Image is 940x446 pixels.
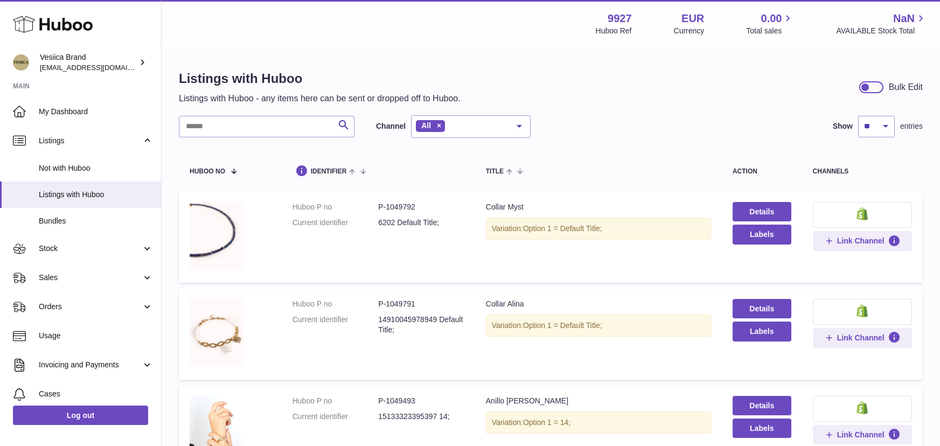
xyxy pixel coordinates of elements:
[857,207,868,220] img: shopify-small.png
[376,121,406,131] label: Channel
[378,396,464,406] dd: P-1049493
[608,11,632,26] strong: 9927
[39,163,153,173] span: Not with Huboo
[378,202,464,212] dd: P-1049792
[39,273,142,283] span: Sales
[378,218,464,228] dd: 6202 Default Title;
[39,216,153,226] span: Bundles
[596,26,632,36] div: Huboo Ref
[733,202,791,221] a: Details
[39,389,153,399] span: Cases
[857,401,868,414] img: shopify-small.png
[523,224,602,233] span: Option 1 = Default Title;
[733,168,791,175] div: action
[733,396,791,415] a: Details
[39,107,153,117] span: My Dashboard
[190,299,243,366] img: Collar Alina
[179,70,461,87] h1: Listings with Huboo
[293,315,379,335] dt: Current identifier
[486,218,711,240] div: Variation:
[486,315,711,337] div: Variation:
[733,322,791,341] button: Labels
[813,425,912,444] button: Link Channel
[836,11,927,36] a: NaN AVAILABLE Stock Total
[893,11,915,26] span: NaN
[293,412,379,422] dt: Current identifier
[857,304,868,317] img: shopify-small.png
[746,26,794,36] span: Total sales
[837,430,885,440] span: Link Channel
[761,11,782,26] span: 0.00
[836,26,927,36] span: AVAILABLE Stock Total
[523,321,602,330] span: Option 1 = Default Title;
[733,225,791,244] button: Labels
[13,54,29,71] img: internalAdmin-9927@internal.huboo.com
[39,331,153,341] span: Usage
[293,202,379,212] dt: Huboo P no
[293,218,379,228] dt: Current identifier
[746,11,794,36] a: 0.00 Total sales
[39,136,142,146] span: Listings
[486,396,711,406] div: Anillo [PERSON_NAME]
[311,168,347,175] span: identifier
[293,299,379,309] dt: Huboo P no
[523,418,570,427] span: Option 1 = 14;
[900,121,923,131] span: entries
[674,26,705,36] div: Currency
[13,406,148,425] a: Log out
[190,202,243,269] img: Collar Myst
[733,419,791,438] button: Labels
[378,412,464,422] dd: 15133323395397 14;
[813,168,912,175] div: channels
[733,299,791,318] a: Details
[40,52,137,73] div: Vesiica Brand
[813,231,912,250] button: Link Channel
[39,243,142,254] span: Stock
[39,302,142,312] span: Orders
[378,315,464,335] dd: 14910045978949 Default Title;
[889,81,923,93] div: Bulk Edit
[837,236,885,246] span: Link Channel
[833,121,853,131] label: Show
[837,333,885,343] span: Link Channel
[378,299,464,309] dd: P-1049791
[486,412,711,434] div: Variation:
[40,63,158,72] span: [EMAIL_ADDRESS][DOMAIN_NAME]
[486,202,711,212] div: Collar Myst
[486,168,504,175] span: title
[681,11,704,26] strong: EUR
[813,328,912,347] button: Link Channel
[486,299,711,309] div: Collar Alina
[39,360,142,370] span: Invoicing and Payments
[293,396,379,406] dt: Huboo P no
[179,93,461,104] p: Listings with Huboo - any items here can be sent or dropped off to Huboo.
[421,121,431,130] span: All
[39,190,153,200] span: Listings with Huboo
[190,168,225,175] span: Huboo no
